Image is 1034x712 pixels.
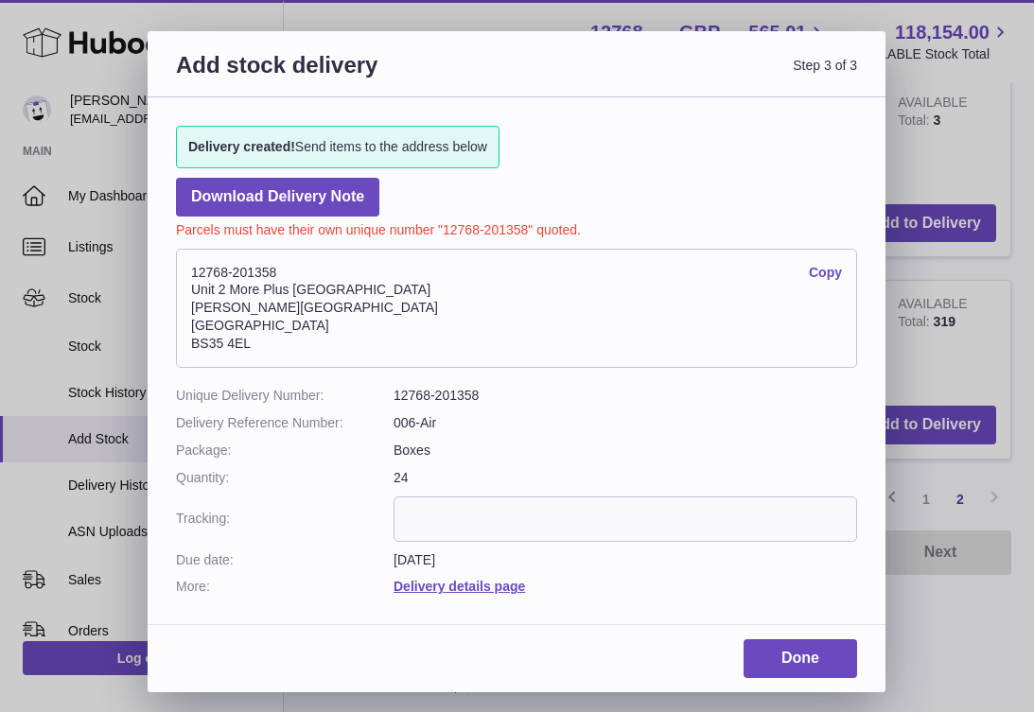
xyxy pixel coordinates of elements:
dd: 12768-201358 [394,387,857,405]
h3: Add stock delivery [176,50,517,102]
span: Send items to the address below [188,138,487,156]
span: Step 3 of 3 [517,50,857,102]
dt: Quantity: [176,469,394,487]
a: Download Delivery Note [176,178,379,217]
a: Copy [809,264,842,282]
address: 12768-201358 Unit 2 More Plus [GEOGRAPHIC_DATA] [PERSON_NAME][GEOGRAPHIC_DATA] [GEOGRAPHIC_DATA] ... [176,249,857,368]
dt: Tracking: [176,496,394,542]
strong: Delivery created! [188,139,295,154]
dd: 006-Air [394,414,857,432]
dt: More: [176,578,394,596]
p: Parcels must have their own unique number "12768-201358" quoted. [176,217,857,239]
dt: Due date: [176,551,394,569]
a: Done [744,639,857,678]
dd: [DATE] [394,551,857,569]
dt: Delivery Reference Number: [176,414,394,432]
dd: 24 [394,469,857,487]
a: Delivery details page [394,579,525,594]
dt: Package: [176,442,394,460]
dt: Unique Delivery Number: [176,387,394,405]
dd: Boxes [394,442,857,460]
